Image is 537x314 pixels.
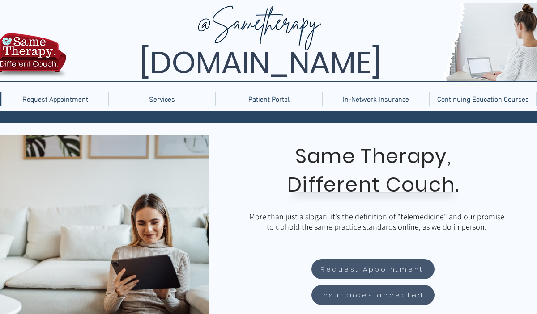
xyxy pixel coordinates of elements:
[108,92,215,106] div: Services
[322,92,429,106] a: In-Network Insurance
[140,42,381,84] span: [DOMAIN_NAME]
[287,171,459,199] span: Different Couch.
[1,92,108,106] a: Request Appointment
[247,211,507,232] p: More than just a slogan, it's the definition of "telemedicine" and our promise to uphold the same...
[338,92,413,106] p: In-Network Insurance
[295,142,452,170] span: Same Therapy,
[311,285,435,305] a: Insurances accepted
[320,290,424,300] span: Insurances accepted
[145,92,179,106] p: Services
[215,92,322,106] a: Patient Portal
[18,92,93,106] p: Request Appointment
[429,92,536,106] a: Continuing Education Courses
[311,259,435,279] a: Request Appointment
[244,92,294,106] p: Patient Portal
[320,264,424,274] span: Request Appointment
[433,92,533,106] p: Continuing Education Courses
